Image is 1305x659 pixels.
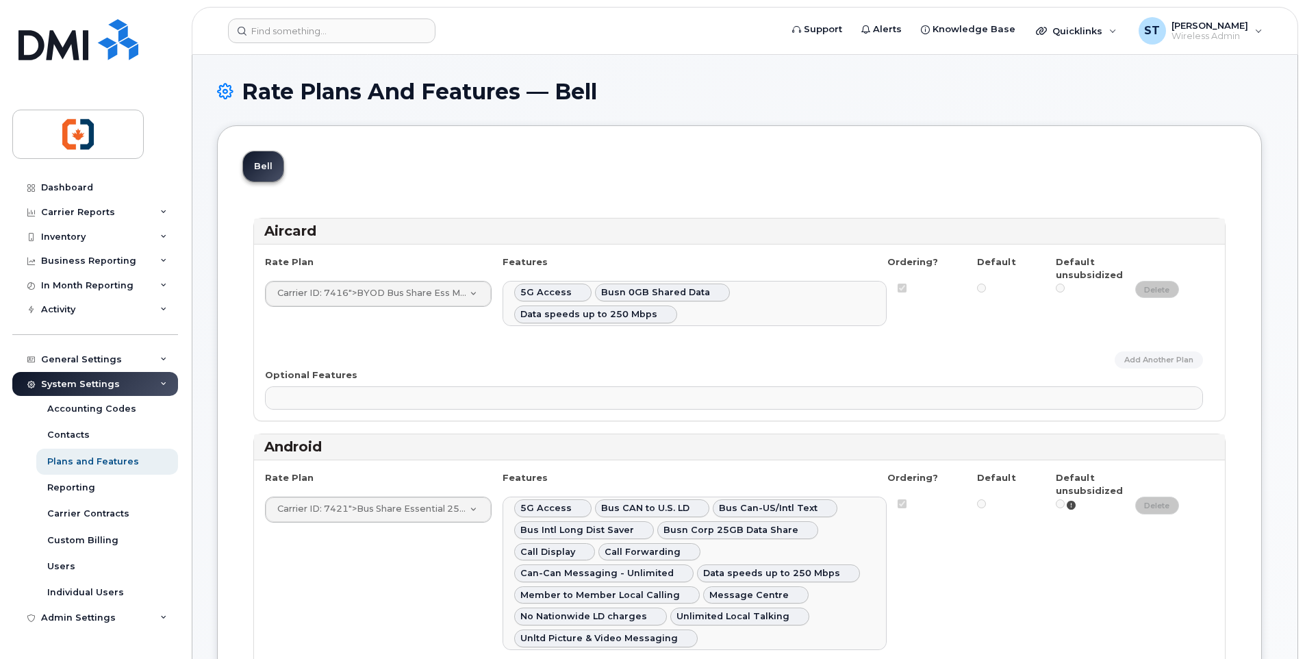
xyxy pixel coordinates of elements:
span: Busn Corp 25GB Data Share [663,525,798,535]
span: Call Forwarding [605,547,681,557]
strong: Ordering? [887,256,938,267]
span: ">BYOD Bus Share Ess Mob Int 10 [269,286,470,301]
h3: Aircard [264,222,1215,240]
strong: Default [977,472,1016,483]
a: Add Another Plan [1115,351,1203,369]
a: Carrier ID: 7416">BYOD Bus Share Ess Mob Int 10 [266,282,491,306]
span: Bus Can-US/Intl Text [719,503,818,513]
a: delete [1135,281,1180,298]
span: Unlimited Local Talking [676,611,789,621]
span: Data speeds up to 250 Mbps [703,568,840,578]
strong: Ordering? [887,472,938,483]
strong: Rate Plan [265,256,314,267]
span: Call Display [520,547,575,557]
strong: Default unsubsidized [1056,256,1123,280]
span: 5G Access [520,287,572,297]
span: Busn 0GB Shared Data [601,287,710,297]
strong: Rate Plan [265,472,314,483]
strong: Default [977,256,1016,267]
span: Data speeds up to 250 Mbps [520,309,657,319]
strong: Default unsubsidized [1056,472,1123,496]
span: Can-Can Messaging - Unlimited [520,568,674,578]
h3: Android [264,438,1215,456]
span: No Nationwide LD charges [520,611,647,621]
span: 5G Access [520,503,572,513]
span: Message Centre [709,590,789,600]
span: ">Bus Share Essential 25GB [269,502,470,517]
strong: Features [503,472,548,483]
a: Bell [243,151,283,182]
strong: Features [503,256,548,267]
span: Bus CAN to U.S. LD [601,503,689,513]
span: Bus Share Essential 25GB <span class='badge badge-red'>Not Approved</span> <span class='badge' da... [277,504,349,514]
a: delete [1135,497,1180,514]
span: BYOD Bus Share Ess Mob Int 10 <span class='badge badge-red'>Not Approved</span> <span class='badg... [277,288,349,299]
label: Optional Features [265,369,357,382]
span: Unltd Picture & Video Messaging [520,633,678,643]
h1: Rate Plans And Features — Bell [217,79,1273,103]
span: Member to Member Local Calling [520,590,680,600]
span: Bus Intl Long Dist Saver [520,525,634,535]
a: Carrier ID: 7421">Bus Share Essential 25GB [266,497,491,522]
